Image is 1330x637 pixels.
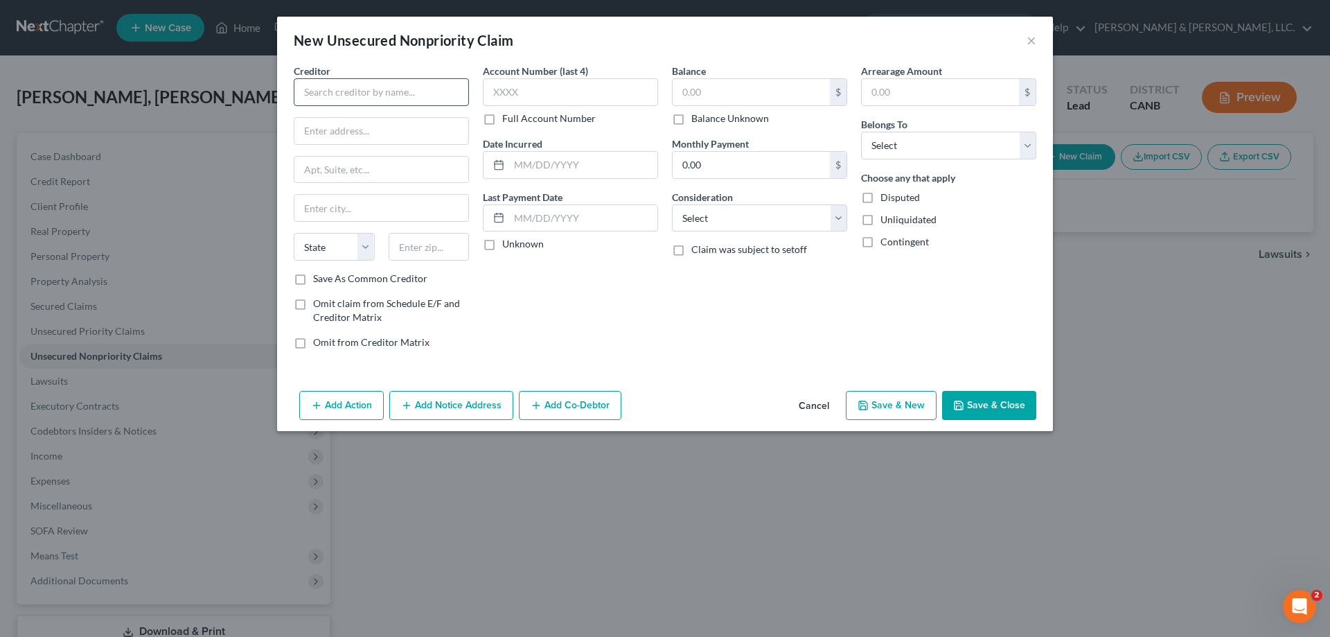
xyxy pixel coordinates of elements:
[691,112,769,125] label: Balance Unknown
[673,152,830,178] input: 0.00
[502,237,544,251] label: Unknown
[294,157,468,183] input: Apt, Suite, etc...
[294,65,330,77] span: Creditor
[672,190,733,204] label: Consideration
[299,391,384,420] button: Add Action
[519,391,621,420] button: Add Co-Debtor
[483,78,658,106] input: XXXX
[788,392,840,420] button: Cancel
[942,391,1036,420] button: Save & Close
[880,213,937,225] span: Unliquidated
[830,152,846,178] div: $
[294,118,468,144] input: Enter address...
[846,391,937,420] button: Save & New
[483,64,588,78] label: Account Number (last 4)
[313,336,429,348] span: Omit from Creditor Matrix
[880,236,929,247] span: Contingent
[1027,32,1036,49] button: ×
[389,233,470,261] input: Enter zip...
[389,391,513,420] button: Add Notice Address
[672,64,706,78] label: Balance
[861,119,907,130] span: Belongs To
[483,190,562,204] label: Last Payment Date
[294,78,469,106] input: Search creditor by name...
[862,79,1019,105] input: 0.00
[880,191,920,203] span: Disputed
[1283,590,1316,623] iframe: Intercom live chat
[313,272,427,286] label: Save As Common Creditor
[1019,79,1036,105] div: $
[830,79,846,105] div: $
[313,297,460,323] span: Omit claim from Schedule E/F and Creditor Matrix
[502,112,596,125] label: Full Account Number
[861,64,942,78] label: Arrearage Amount
[294,30,513,50] div: New Unsecured Nonpriority Claim
[1311,590,1322,601] span: 2
[861,171,955,185] label: Choose any that apply
[483,137,542,151] label: Date Incurred
[673,79,830,105] input: 0.00
[672,137,749,151] label: Monthly Payment
[509,205,657,232] input: MM/DD/YYYY
[691,243,807,255] span: Claim was subject to setoff
[294,195,468,221] input: Enter city...
[509,152,657,178] input: MM/DD/YYYY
